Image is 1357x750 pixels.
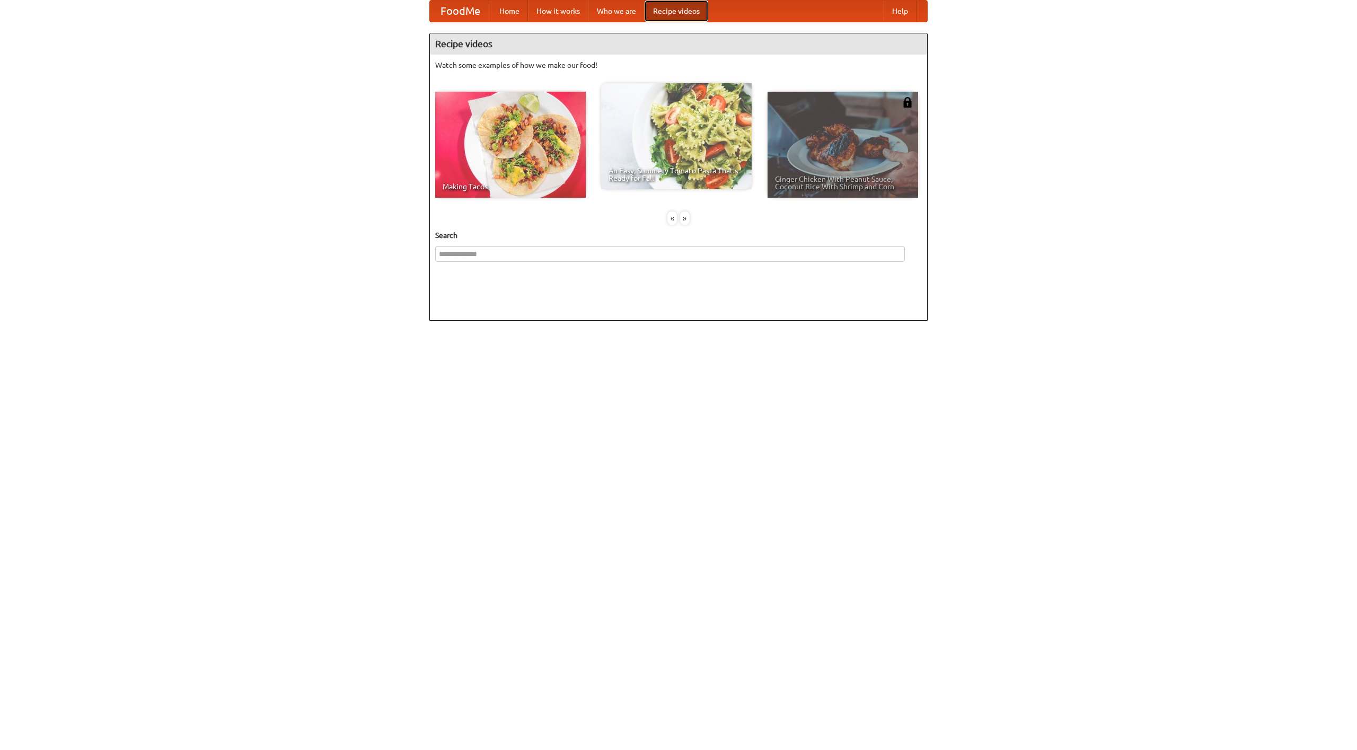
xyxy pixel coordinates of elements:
span: An Easy, Summery Tomato Pasta That's Ready for Fall [609,167,744,182]
a: How it works [528,1,588,22]
a: Making Tacos [435,92,586,198]
img: 483408.png [902,97,913,108]
a: Recipe videos [645,1,708,22]
span: Making Tacos [443,183,578,190]
a: FoodMe [430,1,491,22]
h4: Recipe videos [430,33,927,55]
a: An Easy, Summery Tomato Pasta That's Ready for Fall [601,83,752,189]
h5: Search [435,230,922,241]
a: Help [884,1,917,22]
a: Home [491,1,528,22]
div: » [680,211,690,225]
div: « [667,211,677,225]
p: Watch some examples of how we make our food! [435,60,922,70]
a: Who we are [588,1,645,22]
